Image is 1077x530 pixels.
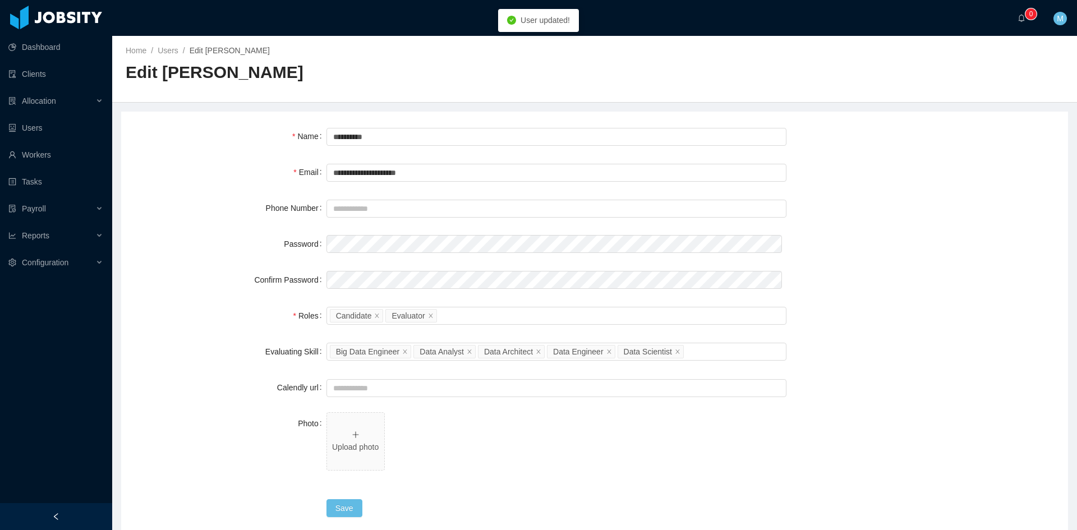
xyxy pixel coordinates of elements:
[326,164,786,182] input: Email
[293,311,326,320] label: Roles
[8,144,103,166] a: icon: userWorkers
[327,413,384,470] span: icon: plusUpload photo
[8,117,103,139] a: icon: robotUsers
[606,348,612,355] i: icon: close
[326,235,783,253] input: Password
[536,348,541,355] i: icon: close
[8,63,103,85] a: icon: auditClients
[183,46,185,55] span: /
[22,231,49,240] span: Reports
[8,232,16,239] i: icon: line-chart
[8,97,16,105] i: icon: solution
[158,46,178,55] a: Users
[277,383,326,392] label: Calendly url
[326,271,783,289] input: Confirm Password
[413,345,476,358] li: Data Analyst
[254,275,326,284] label: Confirm Password
[467,348,472,355] i: icon: close
[547,345,615,358] li: Data Engineer
[293,168,326,177] label: Email
[521,16,570,25] span: User updated!
[126,61,595,84] h2: Edit [PERSON_NAME]
[126,46,146,55] a: Home
[1025,8,1037,20] sup: 0
[336,345,400,358] div: Big Data Engineer
[330,345,412,358] li: Big Data Engineer
[292,132,326,141] label: Name
[190,46,270,55] span: Edit [PERSON_NAME]
[298,419,326,428] label: Photo
[332,441,380,453] p: Upload photo
[1057,12,1064,25] span: M
[374,312,380,319] i: icon: close
[507,16,516,25] i: icon: check-circle
[624,345,672,358] div: Data Scientist
[284,239,326,248] label: Password
[618,345,684,358] li: Data Scientist
[478,345,545,358] li: Data Architect
[266,204,326,213] label: Phone Number
[484,345,533,358] div: Data Architect
[22,258,68,267] span: Configuration
[385,309,436,322] li: Evaluator
[22,204,46,213] span: Payroll
[8,36,103,58] a: icon: pie-chartDashboard
[428,312,434,319] i: icon: close
[686,345,692,358] input: Evaluating Skill
[439,309,445,322] input: Roles
[22,96,56,105] span: Allocation
[402,348,408,355] i: icon: close
[8,205,16,213] i: icon: file-protect
[420,345,464,358] div: Data Analyst
[326,200,786,218] input: Phone Number
[151,46,153,55] span: /
[326,499,362,517] button: Save
[330,309,384,322] li: Candidate
[553,345,604,358] div: Data Engineer
[8,170,103,193] a: icon: profileTasks
[265,347,326,356] label: Evaluating Skill
[326,379,786,397] input: Calendly url
[336,310,372,322] div: Candidate
[8,259,16,266] i: icon: setting
[326,128,786,146] input: Name
[352,431,360,439] i: icon: plus
[675,348,680,355] i: icon: close
[1018,14,1025,22] i: icon: bell
[392,310,425,322] div: Evaluator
